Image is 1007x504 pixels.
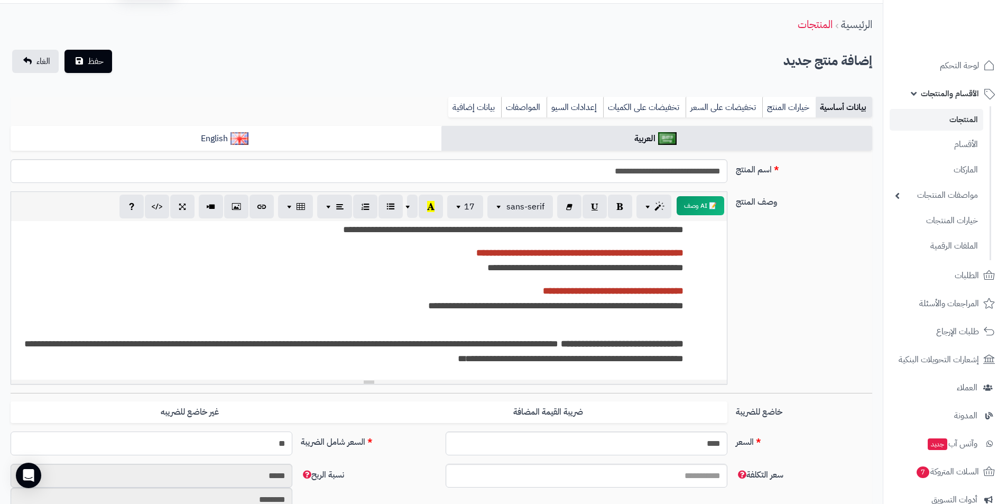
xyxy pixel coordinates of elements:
[890,209,983,232] a: خيارات المنتجات
[677,196,724,215] button: 📝 AI وصف
[732,159,876,176] label: اسم المنتج
[464,200,475,213] span: 17
[928,438,947,450] span: جديد
[890,184,983,207] a: مواصفات المنتجات
[890,109,983,131] a: المنتجات
[501,97,547,118] a: المواصفات
[732,401,876,418] label: خاضع للضريبة
[447,195,483,218] button: 17
[11,401,369,423] label: غير خاضع للضريبه
[935,21,997,43] img: logo-2.png
[899,352,979,367] span: إشعارات التحويلات البنكية
[736,469,783,481] span: سعر التكلفة
[921,86,979,101] span: الأقسام والمنتجات
[16,463,41,488] div: Open Intercom Messenger
[762,97,816,118] a: خيارات المنتج
[954,408,977,423] span: المدونة
[603,97,686,118] a: تخفيضات على الكميات
[12,50,59,73] a: الغاء
[301,469,344,481] span: نسبة الربح
[732,432,876,448] label: السعر
[890,459,1001,484] a: السلات المتروكة7
[890,347,1001,372] a: إشعارات التحويلات البنكية
[658,132,677,145] img: العربية
[732,191,876,208] label: وصف المنتج
[890,133,983,156] a: الأقسام
[890,235,983,258] a: الملفات الرقمية
[88,55,104,68] span: حفظ
[841,16,872,32] a: الرئيسية
[927,436,977,451] span: وآتس آب
[64,50,112,73] button: حفظ
[955,268,979,283] span: الطلبات
[890,403,1001,428] a: المدونة
[890,263,1001,288] a: الطلبات
[816,97,872,118] a: بيانات أساسية
[890,375,1001,400] a: العملاء
[936,324,979,339] span: طلبات الإرجاع
[506,200,544,213] span: sans-serif
[890,159,983,181] a: الماركات
[890,431,1001,456] a: وآتس آبجديد
[686,97,762,118] a: تخفيضات على السعر
[230,132,249,145] img: English
[547,97,603,118] a: إعدادات السيو
[919,296,979,311] span: المراجعات والأسئلة
[36,55,50,68] span: الغاء
[783,50,872,72] h2: إضافة منتج جديد
[890,319,1001,344] a: طلبات الإرجاع
[940,58,979,73] span: لوحة التحكم
[11,126,441,152] a: English
[916,464,979,479] span: السلات المتروكة
[297,432,441,448] label: السعر شامل الضريبة
[890,53,1001,78] a: لوحة التحكم
[890,291,1001,316] a: المراجعات والأسئلة
[448,97,501,118] a: بيانات إضافية
[369,401,727,423] label: ضريبة القيمة المضافة
[487,195,553,218] button: sans-serif
[916,466,929,478] span: 7
[798,16,833,32] a: المنتجات
[957,380,977,395] span: العملاء
[441,126,872,152] a: العربية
